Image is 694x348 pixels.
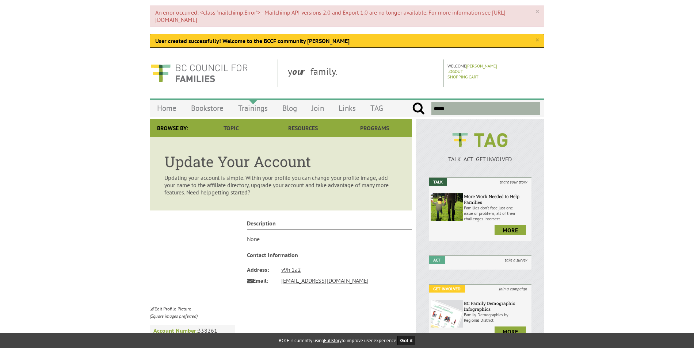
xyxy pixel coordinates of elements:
[495,225,526,235] a: more
[447,126,513,154] img: BCCF's TAG Logo
[429,155,531,163] p: TALK ACT GET INVOLVED
[281,266,301,273] a: v9h 1a2
[211,189,248,196] a: getting started
[231,100,275,117] a: Trainings
[447,69,463,74] a: Logout
[282,59,444,87] div: y family.
[164,152,397,171] h1: Update Your Account
[267,119,339,137] a: Resources
[195,119,267,137] a: Topic
[500,256,531,264] i: take a survey
[495,285,531,293] i: join a campaign
[447,63,542,69] p: Welcome
[339,119,411,137] a: Programs
[150,137,412,210] article: Updating your account is simple. Within your profile you can change your profile image, add your ...
[535,36,539,44] a: ×
[184,100,231,117] a: Bookstore
[247,235,412,243] p: None
[447,74,478,80] a: Shopping Cart
[304,100,331,117] a: Join
[495,326,526,337] a: more
[464,205,530,221] p: Families don’t face just one issue or problem; all of their challenges intersect.
[429,285,465,293] em: Get Involved
[247,220,412,229] h4: Description
[464,193,530,205] h6: More Work Needed to Help Families
[275,100,304,117] a: Blog
[150,313,198,319] i: (Square images preferred)
[292,65,310,77] strong: our
[495,178,531,186] i: share your story
[150,325,235,336] p: 338261
[535,8,539,15] a: ×
[247,264,276,275] span: Address
[331,100,363,117] a: Links
[412,102,425,115] input: Submit
[281,277,369,284] a: [EMAIL_ADDRESS][DOMAIN_NAME]
[429,256,445,264] em: Act
[150,5,544,27] div: An error occurred: <class 'mailchimp.Error'> - Mailchimp API versions 2.0 and Export 1.0 are no l...
[247,275,276,286] span: Email
[150,306,191,312] small: Edit Profile Picture
[464,312,530,323] p: Family Demographics by Regional District
[397,336,416,345] button: Got it
[153,327,198,334] strong: Account Number:
[429,178,447,186] em: Talk
[324,337,342,344] a: Fullstory
[150,59,248,87] img: BC Council for FAMILIES
[466,63,497,69] a: [PERSON_NAME]
[150,119,195,137] div: Browse By:
[247,251,412,261] h4: Contact Information
[429,148,531,163] a: TALK ACT GET INVOLVED
[464,300,530,312] h6: BC Family Demographic Infographics
[363,100,390,117] a: TAG
[150,305,191,312] a: Edit Profile Picture
[150,100,184,117] a: Home
[150,34,544,48] div: User created successfully! Welcome to the BCCF community [PERSON_NAME]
